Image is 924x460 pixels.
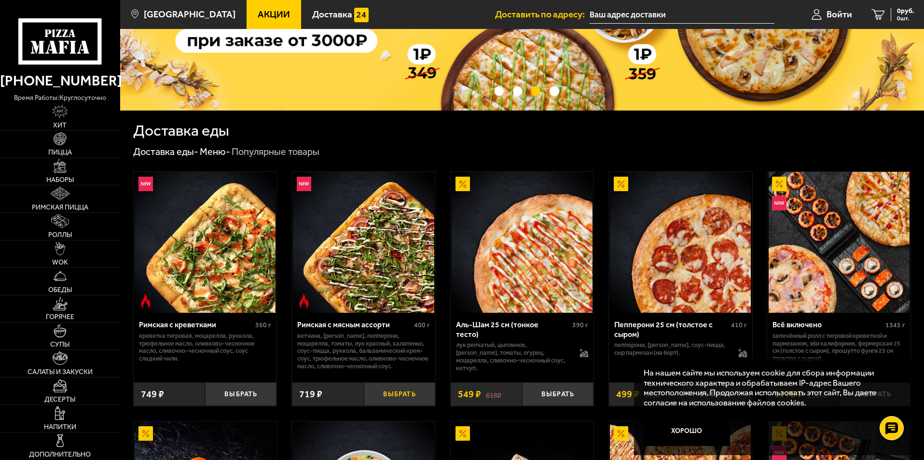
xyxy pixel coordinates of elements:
span: Супы [50,341,69,348]
span: 400 г [414,321,430,329]
p: пепперони, [PERSON_NAME], соус-пицца, сыр пармезан (на борт). [614,341,729,357]
span: Десерты [44,396,75,403]
div: Римская с мясным ассорти [297,320,412,329]
div: Всё включено [772,320,883,329]
span: Доставить по адресу: [495,10,590,19]
img: Новинка [772,196,786,210]
div: Римская с креветками [139,320,253,329]
span: Салаты и закуски [28,369,93,376]
button: точки переключения [495,86,504,96]
img: 15daf4d41897b9f0e9f617042186c801.svg [354,8,369,22]
img: Всё включено [769,172,910,313]
img: Аль-Шам 25 см (тонкое тесто) [452,172,593,313]
img: Римская с мясным ассорти [293,172,434,313]
p: креветка тигровая, моцарелла, руккола, трюфельное масло, оливково-чесночное масло, сливочно-чесно... [139,332,272,363]
span: 410 г [731,321,747,329]
button: точки переключения [550,86,559,96]
img: Новинка [297,177,311,191]
img: Острое блюдо [297,294,311,308]
img: Пепперони 25 см (толстое с сыром) [610,172,751,313]
span: WOK [52,259,68,266]
span: [GEOGRAPHIC_DATA] [144,10,235,19]
span: 499 ₽ [616,390,639,399]
button: точки переключения [513,86,522,96]
span: Доставка [312,10,352,19]
span: Напитки [44,424,76,431]
p: лук репчатый, цыпленок, [PERSON_NAME], томаты, огурец, моцарелла, сливочно-чесночный соус, кетчуп. [456,341,570,372]
img: Римская с креветками [135,172,276,313]
span: Горячее [46,314,74,321]
p: Запечённый ролл с тигровой креветкой и пармезаном, Эби Калифорния, Фермерская 25 см (толстое с сы... [772,332,905,363]
p: На нашем сайте мы используем cookie для сбора информации технического характера и обрабатываем IP... [644,368,896,408]
span: Войти [827,10,852,19]
a: АкционныйНовинкаВсё включено [767,172,910,313]
a: Доставка еды- [133,146,198,157]
img: Акционный [138,426,153,441]
span: 549 ₽ [458,390,481,399]
img: Новинка [138,177,153,191]
span: Хит [53,122,67,129]
img: Акционный [614,426,628,441]
a: НовинкаОстрое блюдоРимская с креветками [134,172,277,313]
span: Акции [258,10,290,19]
img: Акционный [455,426,470,441]
h1: Доставка еды [133,123,229,139]
s: 618 ₽ [486,390,501,399]
a: АкционныйАль-Шам 25 см (тонкое тесто) [451,172,594,313]
div: Пепперони 25 см (толстое с сыром) [614,320,729,338]
img: Акционный [455,177,470,191]
span: 360 г [255,321,271,329]
input: Ваш адрес доставки [590,6,774,24]
span: Пицца [48,149,72,156]
img: Акционный [614,177,628,191]
span: 0 шт. [897,15,914,21]
button: Выбрать [522,382,593,406]
button: Выбрать [364,382,435,406]
img: Акционный [772,177,786,191]
div: Аль-Шам 25 см (тонкое тесто) [456,320,570,338]
span: 1345 г [885,321,905,329]
span: Наборы [46,177,74,183]
span: Римская пицца [32,204,88,211]
a: НовинкаОстрое блюдоРимская с мясным ассорти [292,172,435,313]
img: Острое блюдо [138,294,153,308]
span: 0 руб. [897,8,914,14]
button: точки переключения [531,86,540,96]
span: 719 ₽ [299,390,322,399]
span: 390 г [572,321,588,329]
div: Популярные товары [232,146,319,158]
button: Хорошо [644,417,731,446]
button: Выбрать [205,382,276,406]
a: АкционныйПепперони 25 см (толстое с сыром) [609,172,752,313]
span: 749 ₽ [141,390,164,399]
p: ветчина, [PERSON_NAME], пепперони, моцарелла, томаты, лук красный, халапеньо, соус-пицца, руккола... [297,332,430,371]
a: Меню- [200,146,230,157]
span: Обеды [48,287,72,293]
span: Роллы [48,232,72,238]
span: Дополнительно [29,451,91,458]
